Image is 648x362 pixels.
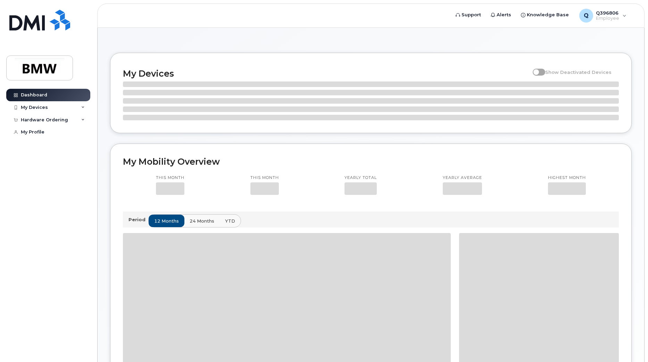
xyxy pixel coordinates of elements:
[123,68,529,79] h2: My Devices
[443,175,482,181] p: Yearly average
[533,66,538,71] input: Show Deactivated Devices
[123,156,619,167] h2: My Mobility Overview
[225,218,235,224] span: YTD
[545,69,612,75] span: Show Deactivated Devices
[344,175,377,181] p: Yearly total
[250,175,279,181] p: This month
[190,218,214,224] span: 24 months
[128,216,148,223] p: Period
[548,175,586,181] p: Highest month
[156,175,184,181] p: This month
